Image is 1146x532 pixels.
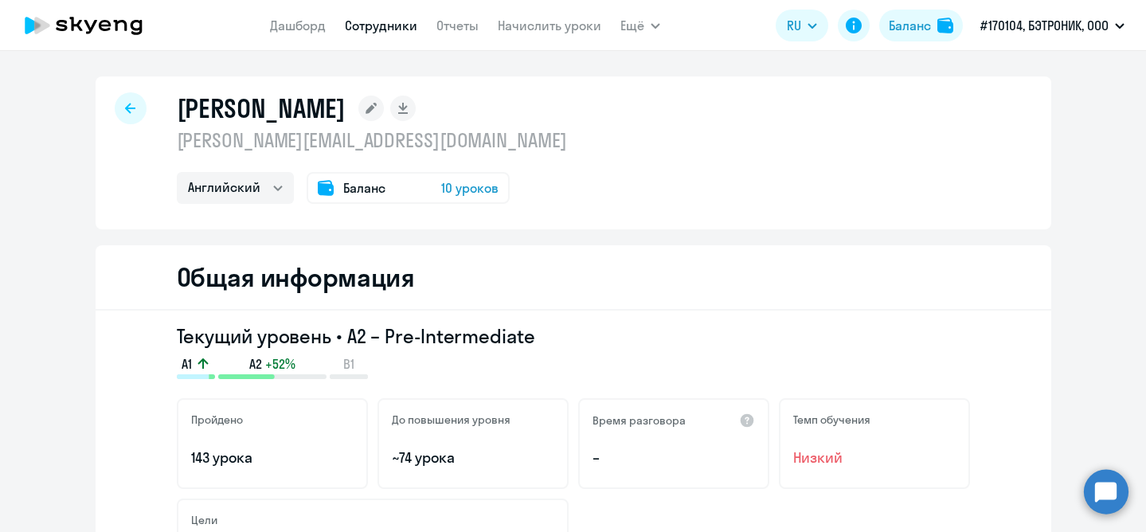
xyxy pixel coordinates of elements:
[620,10,660,41] button: Ещё
[182,355,192,373] span: A1
[392,413,510,427] h5: До повышения уровня
[191,513,217,527] h5: Цели
[593,413,686,428] h5: Время разговора
[972,6,1132,45] button: #170104, БЭТРОНИК, ООО
[620,16,644,35] span: Ещё
[191,413,243,427] h5: Пройдено
[343,178,385,198] span: Баланс
[177,323,970,349] h3: Текущий уровень • A2 – Pre-Intermediate
[879,10,963,41] button: Балансbalance
[191,448,354,468] p: 143 урока
[793,448,956,468] span: Низкий
[787,16,801,35] span: RU
[980,16,1109,35] p: #170104, БЭТРОНИК, ООО
[593,448,755,468] p: –
[177,92,346,124] h1: [PERSON_NAME]
[441,178,499,198] span: 10 уроков
[345,18,417,33] a: Сотрудники
[498,18,601,33] a: Начислить уроки
[177,127,567,153] p: [PERSON_NAME][EMAIL_ADDRESS][DOMAIN_NAME]
[436,18,479,33] a: Отчеты
[265,355,295,373] span: +52%
[793,413,870,427] h5: Темп обучения
[249,355,262,373] span: A2
[776,10,828,41] button: RU
[177,261,415,293] h2: Общая информация
[270,18,326,33] a: Дашборд
[937,18,953,33] img: balance
[889,16,931,35] div: Баланс
[343,355,354,373] span: B1
[392,448,554,468] p: ~74 урока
